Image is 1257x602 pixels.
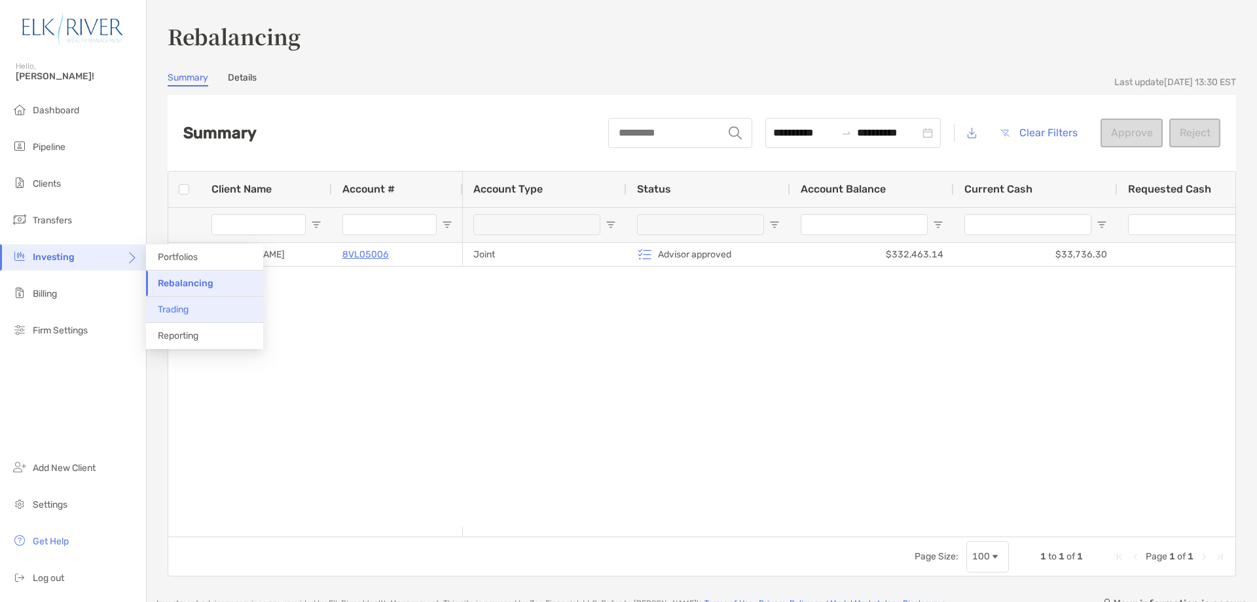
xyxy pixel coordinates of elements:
[33,252,75,263] span: Investing
[211,214,306,235] input: Client Name Filter Input
[342,214,437,235] input: Account # Filter Input
[606,219,616,230] button: Open Filter Menu
[33,499,67,510] span: Settings
[12,459,27,475] img: add_new_client icon
[201,243,332,266] div: [PERSON_NAME]
[33,536,69,547] span: Get Help
[342,246,389,263] a: 8VL05006
[12,496,27,512] img: settings icon
[12,138,27,154] img: pipeline icon
[158,330,198,341] span: Reporting
[915,551,958,562] div: Page Size:
[954,243,1118,266] div: $33,736.30
[1040,551,1046,562] span: 1
[12,569,27,585] img: logout icon
[12,248,27,264] img: investing icon
[33,573,64,584] span: Log out
[16,71,138,82] span: [PERSON_NAME]!
[637,183,671,195] span: Status
[658,246,731,263] p: Advisor approved
[790,243,954,266] div: $332,463.14
[1114,552,1125,562] div: First Page
[1146,551,1167,562] span: Page
[1214,552,1225,562] div: Last Page
[1128,214,1255,235] input: Requested Cash Filter Input
[841,128,852,138] span: swap-right
[473,183,543,195] span: Account Type
[1177,551,1186,562] span: of
[1199,552,1209,562] div: Next Page
[12,285,27,301] img: billing icon
[964,183,1032,195] span: Current Cash
[342,183,395,195] span: Account #
[158,278,213,289] span: Rebalancing
[966,541,1009,573] div: Page Size
[1048,551,1057,562] span: to
[158,304,189,315] span: Trading
[801,214,928,235] input: Account Balance Filter Input
[228,72,257,86] a: Details
[769,219,780,230] button: Open Filter Menu
[158,252,198,263] span: Portfolios
[1077,551,1083,562] span: 1
[1169,551,1175,562] span: 1
[1128,183,1211,195] span: Requested Cash
[1059,551,1065,562] span: 1
[637,246,653,262] img: icon status
[33,105,79,116] span: Dashboard
[16,5,130,52] img: Zoe Logo
[990,119,1087,147] button: Clear Filters
[463,243,627,266] div: Joint
[1130,552,1140,562] div: Previous Page
[1066,551,1075,562] span: of
[211,183,272,195] span: Client Name
[1097,219,1107,230] button: Open Filter Menu
[168,72,208,86] a: Summary
[12,102,27,117] img: dashboard icon
[964,214,1091,235] input: Current Cash Filter Input
[183,124,257,142] h2: Summary
[33,141,65,153] span: Pipeline
[12,322,27,337] img: firm-settings icon
[12,175,27,191] img: clients icon
[33,215,72,226] span: Transfers
[442,219,452,230] button: Open Filter Menu
[33,178,61,189] span: Clients
[972,551,990,562] div: 100
[933,219,943,230] button: Open Filter Menu
[1188,551,1193,562] span: 1
[311,219,321,230] button: Open Filter Menu
[12,212,27,227] img: transfers icon
[801,183,886,195] span: Account Balance
[12,533,27,548] img: get-help icon
[33,288,57,299] span: Billing
[1114,77,1236,88] div: Last update [DATE] 13:30 EST
[841,128,852,138] span: to
[168,21,1236,51] h3: Rebalancing
[729,126,742,140] img: input icon
[33,325,88,336] span: Firm Settings
[33,462,96,474] span: Add New Client
[1000,129,1010,137] img: button icon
